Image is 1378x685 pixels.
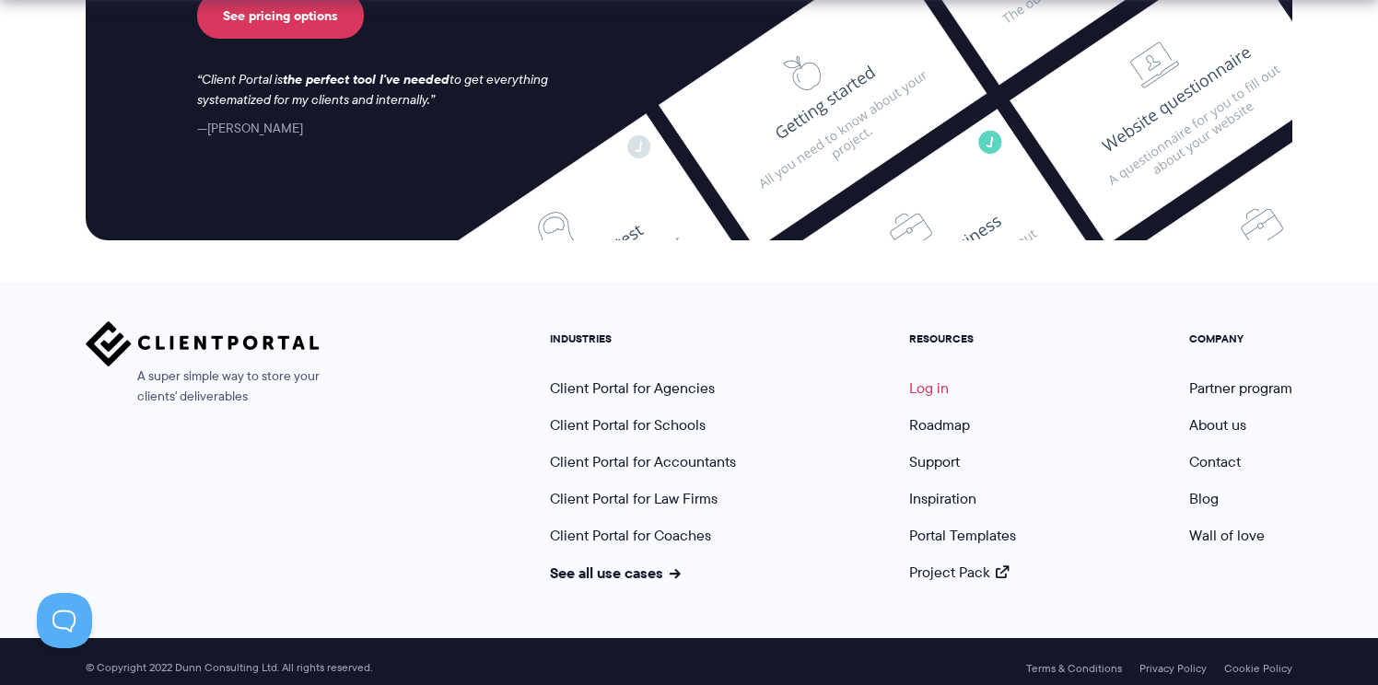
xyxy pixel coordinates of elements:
[1189,332,1292,345] h5: COMPANY
[550,488,718,509] a: Client Portal for Law Firms
[197,119,303,137] cite: [PERSON_NAME]
[909,488,976,509] a: Inspiration
[550,525,711,546] a: Client Portal for Coaches
[550,377,715,399] a: Client Portal for Agencies
[550,414,706,435] a: Client Portal for Schools
[550,451,736,472] a: Client Portal for Accountants
[283,69,450,89] strong: the perfect tool I've needed
[550,332,736,345] h5: INDUSTRIES
[76,661,381,675] span: © Copyright 2022 Dunn Consulting Ltd. All rights reserved.
[909,377,949,399] a: Log in
[86,366,320,407] span: A super simple way to store your clients' deliverables
[1189,488,1219,509] a: Blog
[909,414,970,435] a: Roadmap
[909,562,1009,583] a: Project Pack
[37,593,92,648] iframe: Toggle Customer Support
[197,70,573,110] p: Client Portal is to get everything systematized for my clients and internally.
[909,525,1016,546] a: Portal Templates
[1189,377,1292,399] a: Partner program
[1189,414,1246,435] a: About us
[909,332,1016,345] h5: RESOURCES
[1139,662,1207,675] a: Privacy Policy
[909,451,960,472] a: Support
[1026,662,1122,675] a: Terms & Conditions
[1189,525,1265,546] a: Wall of love
[1224,662,1292,675] a: Cookie Policy
[1189,451,1241,472] a: Contact
[550,562,681,584] a: See all use cases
